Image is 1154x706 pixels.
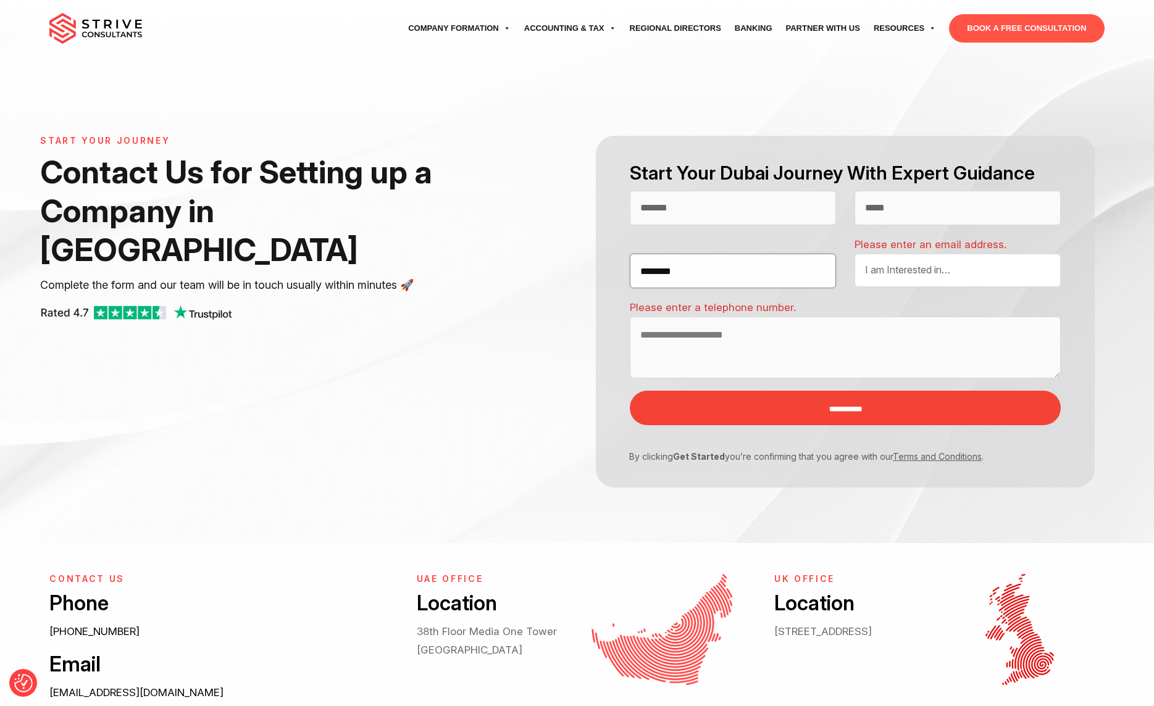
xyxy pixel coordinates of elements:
[774,589,926,617] h3: Location
[49,625,140,637] a: [PHONE_NUMBER]
[949,14,1104,43] a: BOOK A FREE CONSULTATION
[49,686,224,699] a: [EMAIL_ADDRESS][DOMAIN_NAME]
[49,574,388,584] h6: CONTACT US
[40,276,501,294] p: Complete the form and our team will be in touch usually within minutes 🚀
[728,11,779,46] a: Banking
[14,674,33,692] img: Revisit consent button
[630,160,1061,186] h2: Start Your Dubai Journey With Expert Guidance
[621,450,1052,463] p: By clicking you’re confirming that you agree with our .
[893,451,982,462] a: Terms and Conditions
[855,235,1061,254] span: Please enter an email address.
[49,650,388,678] h3: Email
[985,574,1054,685] img: Get in touch
[49,589,388,617] h3: Phone
[49,13,142,44] img: main-logo.svg
[623,11,728,46] a: Regional Directors
[577,136,1114,488] form: Contact form
[14,674,33,692] button: Consent Preferences
[417,589,568,617] h3: Location
[401,11,517,46] a: Company Formation
[867,11,943,46] a: Resources
[673,451,725,462] strong: Get Started
[417,574,568,584] h6: UAE OFFICE
[865,264,950,276] span: I am Interested in…
[40,136,501,146] h6: START YOUR JOURNEY
[417,622,568,660] p: 38th Floor Media One Tower [GEOGRAPHIC_DATA]
[630,298,836,317] span: Please enter a telephone number.
[517,11,623,46] a: Accounting & Tax
[592,574,733,685] img: Get in touch
[774,622,926,641] p: [STREET_ADDRESS]
[774,574,926,584] h6: UK Office
[779,11,867,46] a: Partner with Us
[40,152,501,270] h1: Contact Us for Setting up a Company in [GEOGRAPHIC_DATA]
